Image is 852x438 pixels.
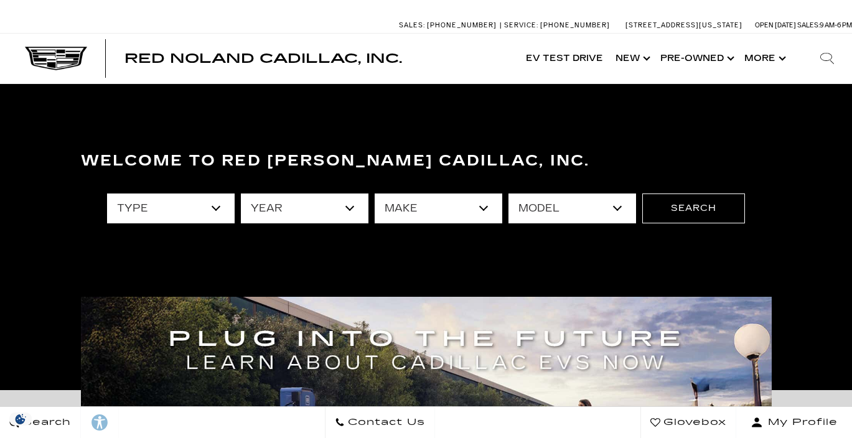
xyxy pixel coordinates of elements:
img: Opt-Out Icon [6,412,35,426]
a: Service: [PHONE_NUMBER] [500,22,613,29]
span: [PHONE_NUMBER] [427,21,497,29]
button: Search [642,193,745,223]
a: Red Noland Cadillac, Inc. [124,52,402,65]
span: Glovebox [660,414,726,431]
a: Glovebox [640,407,736,438]
section: Click to Open Cookie Consent Modal [6,412,35,426]
span: Red Noland Cadillac, Inc. [124,51,402,66]
span: My Profile [763,414,838,431]
span: 9 AM-6 PM [820,21,852,29]
span: Sales: [797,21,820,29]
h3: Welcome to Red [PERSON_NAME] Cadillac, Inc. [81,149,772,174]
select: Filter by year [241,193,368,223]
a: Contact Us [325,407,435,438]
a: [STREET_ADDRESS][US_STATE] [625,21,742,29]
select: Filter by make [375,193,502,223]
select: Filter by model [508,193,636,223]
a: EV Test Drive [520,34,609,83]
select: Filter by type [107,193,235,223]
span: Contact Us [345,414,425,431]
button: More [738,34,790,83]
button: Open user profile menu [736,407,852,438]
span: Sales: [399,21,425,29]
a: Pre-Owned [654,34,738,83]
span: Search [19,414,71,431]
a: Sales: [PHONE_NUMBER] [399,22,500,29]
img: Cadillac Dark Logo with Cadillac White Text [25,47,87,70]
a: New [609,34,654,83]
span: [PHONE_NUMBER] [540,21,610,29]
span: Service: [504,21,538,29]
span: Open [DATE] [755,21,796,29]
